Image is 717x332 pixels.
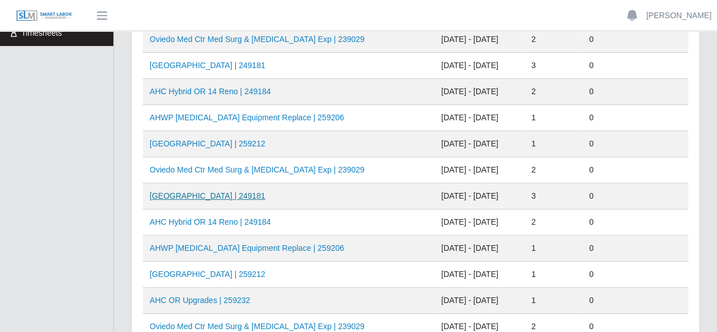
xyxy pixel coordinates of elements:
[150,243,344,253] a: AHWP [MEDICAL_DATA] Equipment Replace | 259206
[582,288,688,314] td: 0
[150,322,364,331] a: Oviedo Med Ctr Med Surg & [MEDICAL_DATA] Exp | 239029
[434,53,524,79] td: [DATE] - [DATE]
[582,236,688,262] td: 0
[150,217,271,226] a: AHC Hybrid OR 14 Reno | 249184
[646,10,711,22] a: [PERSON_NAME]
[524,288,582,314] td: 1
[16,10,73,22] img: SLM Logo
[524,262,582,288] td: 1
[434,79,524,105] td: [DATE] - [DATE]
[434,105,524,131] td: [DATE] - [DATE]
[150,139,265,148] a: [GEOGRAPHIC_DATA] | 259212
[150,113,344,122] a: AHWP [MEDICAL_DATA] Equipment Replace | 259206
[150,35,364,44] a: Oviedo Med Ctr Med Surg & [MEDICAL_DATA] Exp | 239029
[582,79,688,105] td: 0
[434,157,524,183] td: [DATE] - [DATE]
[582,183,688,209] td: 0
[150,270,265,279] a: [GEOGRAPHIC_DATA] | 259212
[524,183,582,209] td: 3
[524,209,582,236] td: 2
[150,87,271,96] a: AHC Hybrid OR 14 Reno | 249184
[434,262,524,288] td: [DATE] - [DATE]
[582,209,688,236] td: 0
[434,183,524,209] td: [DATE] - [DATE]
[524,157,582,183] td: 2
[524,53,582,79] td: 3
[434,288,524,314] td: [DATE] - [DATE]
[434,236,524,262] td: [DATE] - [DATE]
[150,296,250,305] a: AHC OR Upgrades | 259232
[22,28,62,37] span: Timesheets
[524,236,582,262] td: 1
[582,53,688,79] td: 0
[524,131,582,157] td: 1
[150,165,364,174] a: Oviedo Med Ctr Med Surg & [MEDICAL_DATA] Exp | 239029
[582,105,688,131] td: 0
[524,26,582,53] td: 2
[150,191,265,200] a: [GEOGRAPHIC_DATA] | 249181
[434,131,524,157] td: [DATE] - [DATE]
[150,61,265,70] a: [GEOGRAPHIC_DATA] | 249181
[582,262,688,288] td: 0
[434,209,524,236] td: [DATE] - [DATE]
[434,26,524,53] td: [DATE] - [DATE]
[524,105,582,131] td: 1
[582,157,688,183] td: 0
[582,131,688,157] td: 0
[524,79,582,105] td: 2
[582,26,688,53] td: 0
